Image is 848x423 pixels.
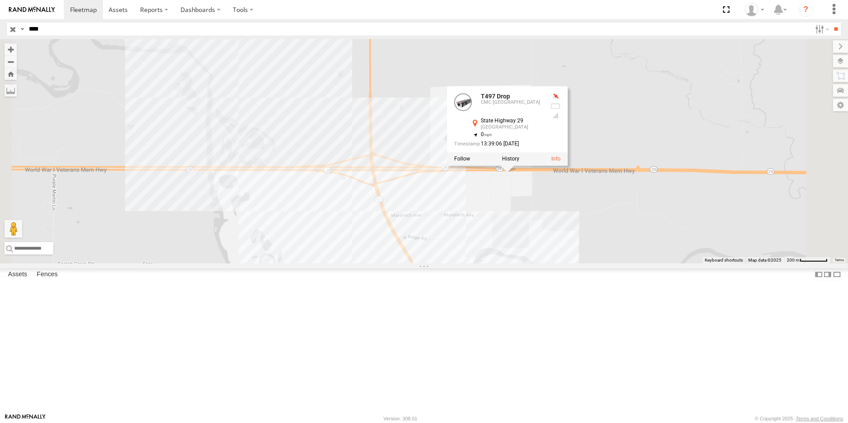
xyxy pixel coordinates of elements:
[502,156,519,162] label: View Asset History
[705,257,743,263] button: Keyboard shortcuts
[823,268,832,281] label: Dock Summary Table to the Right
[384,416,417,421] div: Version: 308.01
[454,141,543,147] div: Date/time of location update
[550,93,561,100] div: No GPS Fix
[814,268,823,281] label: Dock Summary Table to the Left
[833,99,848,111] label: Map Settings
[19,23,26,35] label: Search Query
[481,100,543,106] div: CMC [GEOGRAPHIC_DATA]
[481,132,492,138] span: 0
[784,257,830,263] button: Map Scale: 200 m per 59 pixels
[4,55,17,68] button: Zoom out
[481,118,543,124] div: State Highway 29
[5,414,46,423] a: Visit our Website
[835,258,844,262] a: Terms (opens in new tab)
[481,125,543,130] div: [GEOGRAPHIC_DATA]
[454,93,472,111] a: View Asset Details
[4,84,17,97] label: Measure
[550,103,561,110] div: No battery health information received from this device.
[812,23,831,35] label: Search Filter Options
[32,268,62,281] label: Fences
[4,268,31,281] label: Assets
[551,156,561,162] a: View Asset Details
[4,68,17,80] button: Zoom Home
[9,7,55,13] img: rand-logo.svg
[742,3,767,16] div: Tamera Hummer
[454,156,470,162] label: Realtime tracking of Asset
[799,3,813,17] i: ?
[787,258,800,262] span: 200 m
[4,220,22,238] button: Drag Pegman onto the map to open Street View
[755,416,843,421] div: © Copyright 2025 -
[4,43,17,55] button: Zoom in
[832,268,841,281] label: Hide Summary Table
[796,416,843,421] a: Terms and Conditions
[481,93,510,100] a: T497 Drop
[550,113,561,120] div: Last Event GSM Signal Strength
[748,258,781,262] span: Map data ©2025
